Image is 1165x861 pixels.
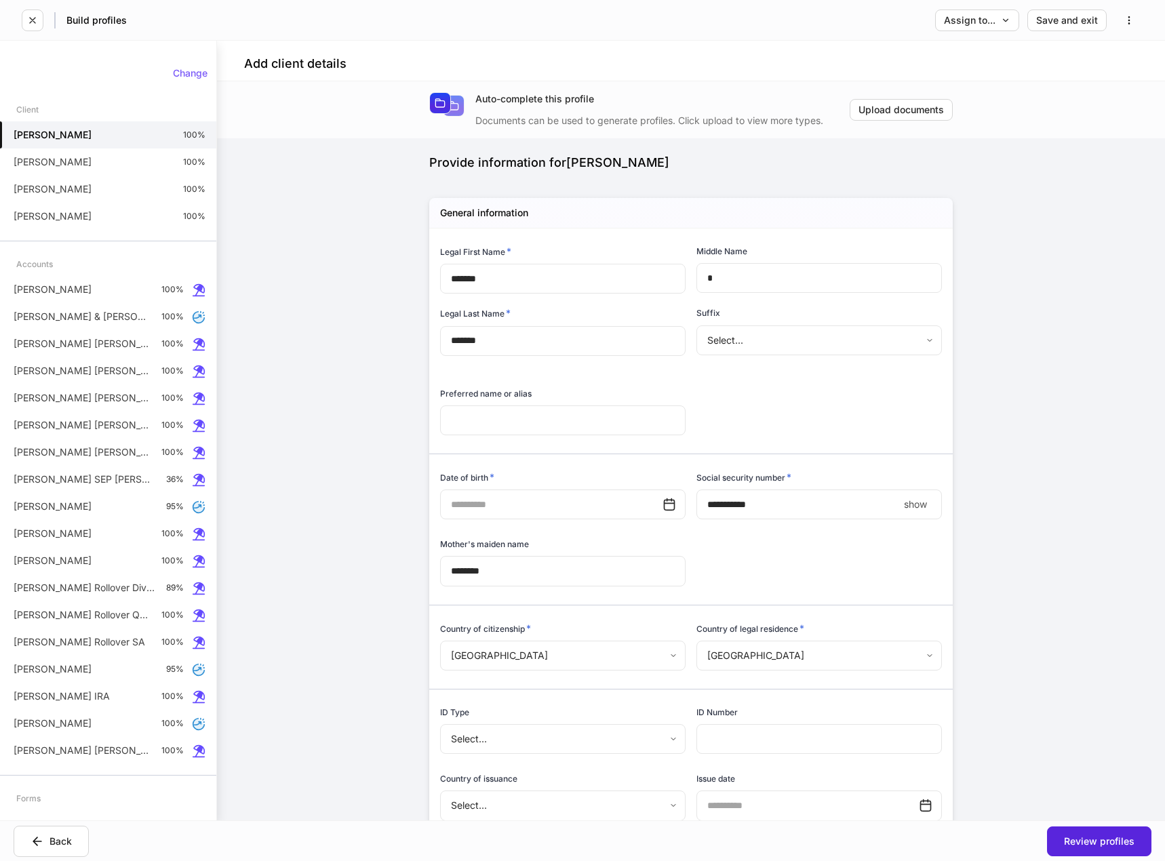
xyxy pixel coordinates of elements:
div: Save and exit [1036,16,1098,25]
div: Assign to... [944,16,1010,25]
p: 100% [161,393,184,403]
p: 100% [161,338,184,349]
p: 100% [161,609,184,620]
p: 100% [161,420,184,430]
div: Provide information for [PERSON_NAME] [429,155,953,171]
p: Discretionary Advisory Agreement: Client Wrap Fee [14,818,176,831]
p: 95% [166,501,184,512]
p: 100% [161,284,184,295]
h5: [PERSON_NAME] [14,128,92,142]
p: 100% [161,555,184,566]
p: 100% [161,365,184,376]
p: [PERSON_NAME] [PERSON_NAME] Rollover Dividend [14,418,151,432]
div: Client [16,98,39,121]
div: [GEOGRAPHIC_DATA] [440,641,685,670]
p: 100% [183,157,205,167]
p: [PERSON_NAME] [14,155,92,169]
h6: Middle Name [696,245,747,258]
h4: Add client details [244,56,347,72]
button: Back [14,826,89,857]
button: Change [164,62,216,84]
div: Back [31,835,72,848]
h6: Country of issuance [440,772,517,785]
div: Select... [696,325,941,355]
p: [PERSON_NAME] Rollover SA [14,635,145,649]
h6: Date of birth [440,470,494,484]
p: 100% [183,184,205,195]
p: 100% [161,311,184,322]
div: Change [173,68,208,78]
p: show [904,498,927,511]
h5: Build profiles [66,14,127,27]
p: [PERSON_NAME] IRA [14,689,110,703]
div: Documents can be used to generate profiles. Click upload to view more types. [475,106,850,127]
h6: Mother's maiden name [440,538,529,550]
p: 100% [161,691,184,702]
h6: ID Number [696,706,738,719]
div: Select... [440,790,685,820]
p: [PERSON_NAME] [14,500,92,513]
p: 95% [166,664,184,675]
p: [PERSON_NAME] [PERSON_NAME] [14,744,151,757]
h6: Social security number [696,470,791,484]
p: 36% [166,474,184,485]
p: [PERSON_NAME] [14,209,92,223]
div: Forms [16,786,41,810]
p: [PERSON_NAME] [14,554,92,567]
p: 40% [186,819,205,830]
p: 100% [161,718,184,729]
p: [PERSON_NAME] [PERSON_NAME] Rollover SA [14,445,151,459]
p: [PERSON_NAME] [PERSON_NAME] [14,364,151,378]
p: 89% [166,582,184,593]
div: Accounts [16,252,53,276]
p: 100% [161,745,184,756]
h6: Country of legal residence [696,622,804,635]
h6: Legal First Name [440,245,511,258]
p: [PERSON_NAME] [14,527,92,540]
button: Assign to... [935,9,1019,31]
h6: ID Type [440,706,469,719]
p: 100% [161,637,184,647]
p: [PERSON_NAME] [PERSON_NAME] Rollover QGARP [14,391,151,405]
p: [PERSON_NAME] [14,717,92,730]
div: [GEOGRAPHIC_DATA] [696,641,941,670]
button: Save and exit [1027,9,1107,31]
p: 100% [161,528,184,539]
button: Review profiles [1047,826,1151,856]
h6: Country of citizenship [440,622,531,635]
h6: Preferred name or alias [440,387,532,400]
h6: Suffix [696,306,720,319]
h6: Issue date [696,772,735,785]
div: Upload documents [858,105,944,115]
p: 100% [161,447,184,458]
div: Auto-complete this profile [475,92,850,106]
p: [PERSON_NAME] & [PERSON_NAME] Family Trust [14,310,151,323]
p: 100% [183,211,205,222]
p: [PERSON_NAME] Rollover Dividend [14,581,155,595]
p: [PERSON_NAME] [14,182,92,196]
p: [PERSON_NAME] SEP [PERSON_NAME] [14,473,155,486]
p: [PERSON_NAME] Rollover QGARP [14,608,151,622]
div: Review profiles [1064,837,1134,846]
p: [PERSON_NAME] [14,283,92,296]
p: 100% [183,129,205,140]
div: Select... [440,724,685,754]
button: Upload documents [850,99,953,121]
p: [PERSON_NAME] [14,662,92,676]
p: [PERSON_NAME] [PERSON_NAME] [14,337,151,351]
h5: General information [440,206,528,220]
h6: Legal Last Name [440,306,511,320]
